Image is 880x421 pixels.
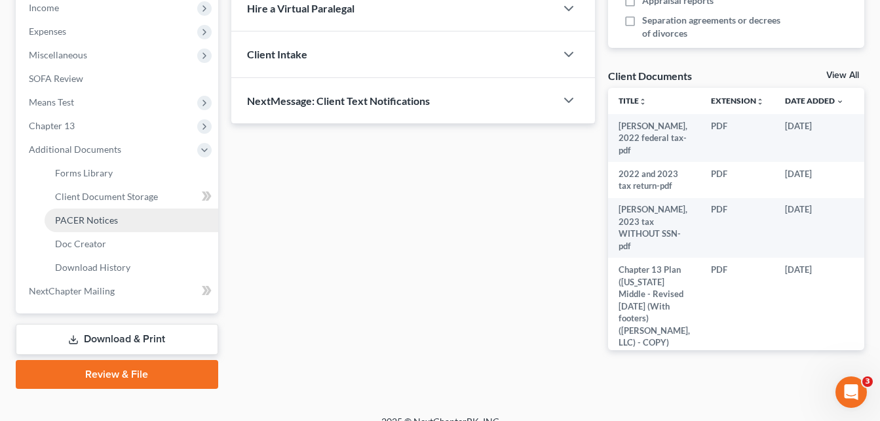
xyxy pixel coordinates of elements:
[826,71,859,80] a: View All
[45,185,218,209] a: Client Document Storage
[619,96,647,106] a: Titleunfold_more
[16,360,218,389] a: Review & File
[55,262,130,273] span: Download History
[775,258,854,354] td: [DATE]
[608,69,692,83] div: Client Documents
[18,279,218,303] a: NextChapter Mailing
[608,258,700,354] td: Chapter 13 Plan ([US_STATE] Middle - Revised [DATE] (With footers) ([PERSON_NAME], LLC) - COPY)
[700,258,775,354] td: PDF
[247,2,354,14] span: Hire a Virtual Paralegal
[55,191,158,202] span: Client Document Storage
[775,114,854,162] td: [DATE]
[775,162,854,198] td: [DATE]
[29,285,115,296] span: NextChapter Mailing
[756,98,764,106] i: unfold_more
[639,98,647,106] i: unfold_more
[45,161,218,185] a: Forms Library
[55,238,106,249] span: Doc Creator
[45,256,218,279] a: Download History
[29,26,66,37] span: Expenses
[29,73,83,84] span: SOFA Review
[608,162,700,198] td: 2022 and 2023 tax return-pdf
[862,376,873,387] span: 3
[18,67,218,90] a: SOFA Review
[247,94,430,107] span: NextMessage: Client Text Notifications
[700,162,775,198] td: PDF
[16,324,218,355] a: Download & Print
[29,49,87,60] span: Miscellaneous
[29,2,59,13] span: Income
[29,144,121,155] span: Additional Documents
[700,198,775,258] td: PDF
[775,198,854,258] td: [DATE]
[29,96,74,108] span: Means Test
[836,98,844,106] i: expand_more
[45,209,218,232] a: PACER Notices
[835,376,867,408] iframe: Intercom live chat
[29,120,75,131] span: Chapter 13
[700,114,775,162] td: PDF
[55,167,113,178] span: Forms Library
[642,14,789,40] span: Separation agreements or decrees of divorces
[45,232,218,256] a: Doc Creator
[608,198,700,258] td: [PERSON_NAME], 2023 tax WITHOUT SSN-pdf
[711,96,764,106] a: Extensionunfold_more
[55,214,118,226] span: PACER Notices
[247,48,307,60] span: Client Intake
[608,114,700,162] td: [PERSON_NAME], 2022 federal tax-pdf
[785,96,844,106] a: Date Added expand_more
